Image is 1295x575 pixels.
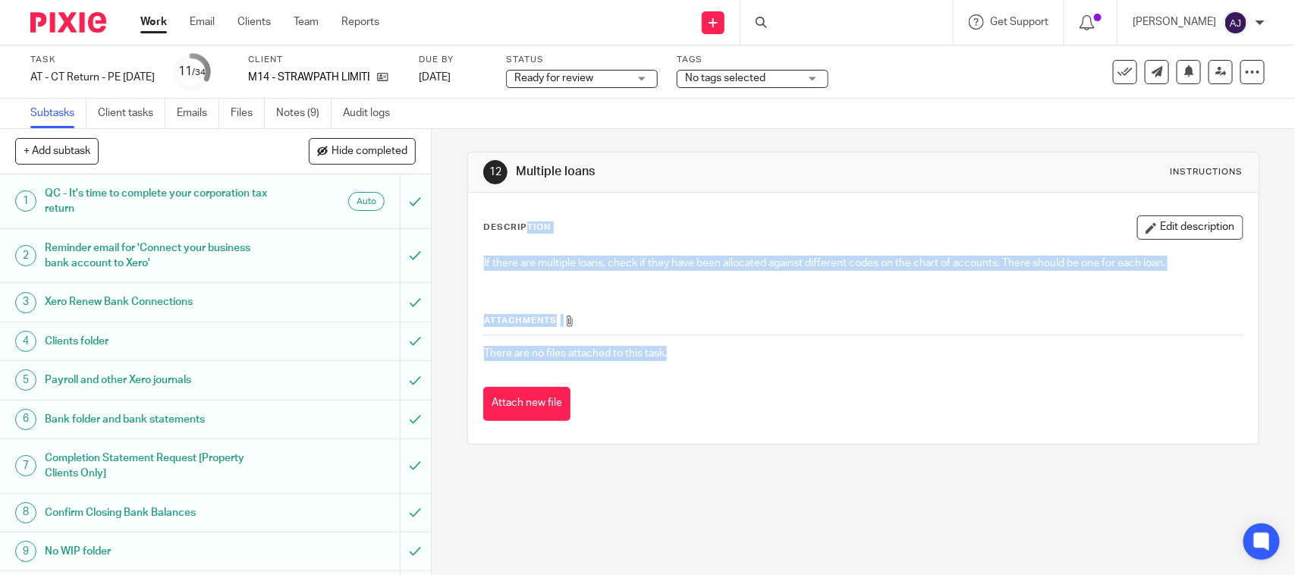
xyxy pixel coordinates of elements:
[237,14,271,30] a: Clients
[30,99,86,128] a: Subtasks
[248,70,369,85] p: M14 - STRAWPATH LIMITED
[45,182,272,221] h1: QC - It's time to complete your corporation tax return
[45,540,272,563] h1: No WIP folder
[30,54,155,66] label: Task
[45,237,272,275] h1: Reminder email for 'Connect your business bank account to Xero'
[343,99,401,128] a: Audit logs
[45,501,272,524] h1: Confirm Closing Bank Balances
[483,160,508,184] div: 12
[15,409,36,430] div: 6
[45,447,272,485] h1: Completion Statement Request [Property Clients Only]
[45,369,272,391] h1: Payroll and other Xero journals
[30,70,155,85] div: AT - CT Return - PE [DATE]
[30,70,155,85] div: AT - CT Return - PE 31-01-2025
[45,408,272,431] h1: Bank folder and bank statements
[98,99,165,128] a: Client tasks
[483,222,551,234] p: Description
[506,54,658,66] label: Status
[1137,215,1243,240] button: Edit description
[30,12,106,33] img: Pixie
[15,502,36,523] div: 8
[15,369,36,391] div: 5
[294,14,319,30] a: Team
[15,455,36,476] div: 7
[1133,14,1216,30] p: [PERSON_NAME]
[309,138,416,164] button: Hide completed
[484,256,1242,271] p: If there are multiple loans, check if they have been allocated against different codes on the cha...
[140,14,167,30] a: Work
[15,245,36,266] div: 2
[348,192,385,211] div: Auto
[231,99,265,128] a: Files
[677,54,828,66] label: Tags
[15,190,36,212] div: 1
[685,73,765,83] span: No tags selected
[15,541,36,562] div: 9
[15,292,36,313] div: 3
[341,14,379,30] a: Reports
[483,387,570,421] button: Attach new file
[15,331,36,352] div: 4
[45,291,272,313] h1: Xero Renew Bank Connections
[516,164,896,180] h1: Multiple loans
[332,146,407,158] span: Hide completed
[484,348,667,359] span: There are no files attached to this task.
[1224,11,1248,35] img: svg%3E
[514,73,593,83] span: Ready for review
[1171,166,1243,178] div: Instructions
[484,316,557,325] span: Attachments
[419,54,487,66] label: Due by
[419,72,451,83] span: [DATE]
[190,14,215,30] a: Email
[276,99,332,128] a: Notes (9)
[248,54,400,66] label: Client
[45,330,272,353] h1: Clients folder
[192,68,206,77] small: /34
[177,99,219,128] a: Emails
[15,138,99,164] button: + Add subtask
[990,17,1048,27] span: Get Support
[178,63,206,80] div: 11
